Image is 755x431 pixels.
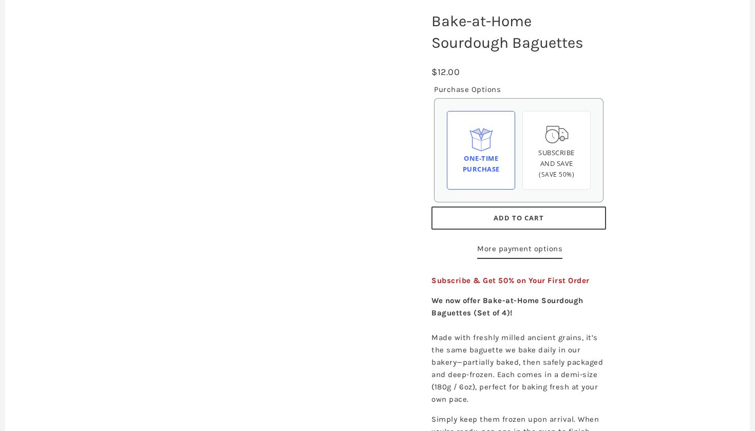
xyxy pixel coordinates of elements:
[494,213,544,222] span: Add to Cart
[539,170,574,179] span: (Save 50%)
[424,5,614,59] h1: Bake-at-Home Sourdough Baguettes
[431,296,583,317] strong: We now offer Bake-at-Home Sourdough Baguettes (Set of 4)!
[56,1,390,309] a: Bake-at-Home Sourdough Baguettes
[477,242,562,259] a: More payment options
[434,83,501,96] legend: Purchase Options
[456,153,506,175] div: One-time Purchase
[431,207,606,230] button: Add to Cart
[431,276,590,285] span: Subscribe & Get 50% on Your First Order
[431,65,460,80] div: $12.00
[538,148,575,168] span: Subscribe and save
[431,294,606,405] p: Made with freshly milled ancient grains, it’s the same baguette we bake daily in our bakery—parti...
